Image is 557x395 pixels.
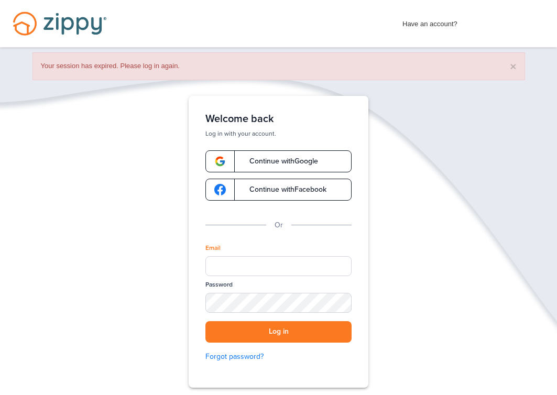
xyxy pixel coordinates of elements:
span: Continue with Google [239,158,318,165]
p: Log in with your account. [205,129,352,138]
button: Log in [205,321,352,343]
span: Continue with Facebook [239,186,326,193]
button: × [510,61,516,72]
div: Your session has expired. Please log in again. [32,52,525,80]
label: Email [205,244,221,253]
a: google-logoContinue withGoogle [205,150,352,172]
a: google-logoContinue withFacebook [205,179,352,201]
img: google-logo [214,184,226,195]
h1: Welcome back [205,113,352,125]
input: Email [205,256,352,276]
a: Forgot password? [205,351,352,363]
input: Password [205,293,352,313]
label: Password [205,280,233,289]
img: google-logo [214,156,226,167]
p: Or [275,220,283,231]
span: Have an account? [402,13,457,30]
